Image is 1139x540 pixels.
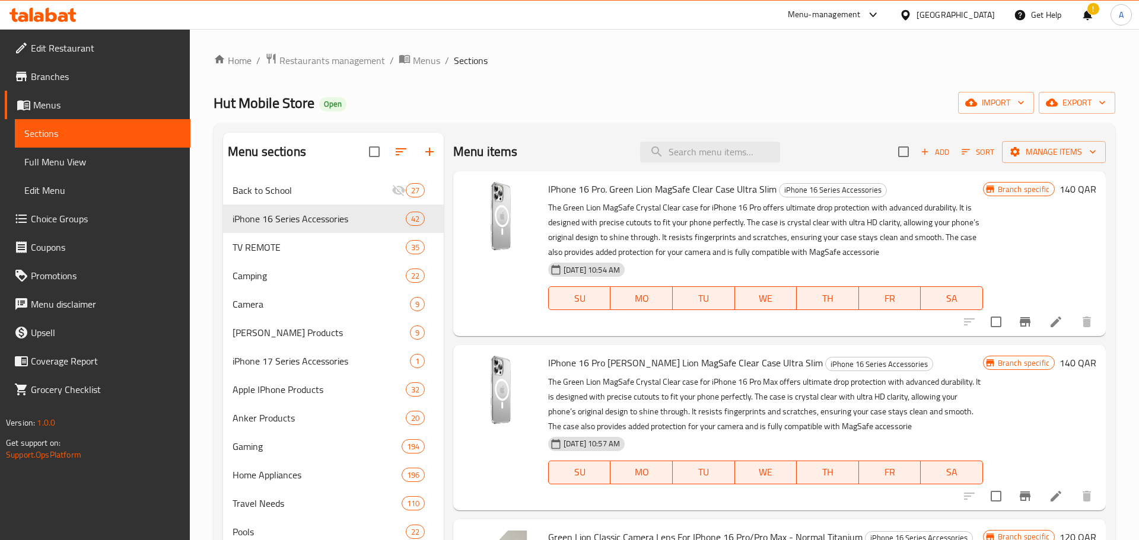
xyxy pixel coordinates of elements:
[279,53,385,68] span: Restaurants management
[559,438,625,449] span: [DATE] 10:57 AM
[445,53,449,68] li: /
[463,354,539,430] img: IPhone 16 Pro Max Green Lion MagSafe Clear Case Ultra Slim
[453,143,518,161] h2: Menu items
[673,461,735,484] button: TU
[5,34,190,62] a: Edit Restaurant
[319,97,346,111] div: Open
[548,354,823,372] span: IPhone 16 Pro [PERSON_NAME] Lion MagSafe Clear Case Ultra Slim
[864,464,917,481] span: FR
[5,290,190,318] a: Menu disclaimer
[413,53,440,68] span: Menus
[406,526,424,538] span: 22
[402,469,424,481] span: 196
[15,148,190,176] a: Full Menu View
[548,461,610,484] button: SU
[406,212,425,226] div: items
[233,496,402,510] div: Travel Needs
[233,411,406,425] span: Anker Products
[1002,141,1106,163] button: Manage items
[826,357,933,371] span: iPhone 16 Series Accessories
[233,240,406,254] div: TV REMOTE
[223,432,444,461] div: Gaming194
[916,143,954,161] button: Add
[921,286,983,310] button: SA
[390,53,394,68] li: /
[677,290,730,307] span: TU
[553,464,606,481] span: SU
[406,269,425,283] div: items
[993,357,1054,369] span: Branch specific
[406,242,424,253] span: 35
[673,286,735,310] button: TU
[993,184,1054,195] span: Branch specific
[233,212,406,226] span: iPhone 16 Series Accessories
[406,240,425,254] div: items
[548,286,610,310] button: SU
[968,95,1025,110] span: import
[31,325,181,340] span: Upsell
[917,8,995,21] div: [GEOGRAPHIC_DATA]
[553,290,606,307] span: SU
[916,143,954,161] span: Add item
[958,92,1034,114] button: import
[406,411,425,425] div: items
[233,269,406,283] span: Camping
[411,299,424,310] span: 9
[801,464,854,481] span: TH
[891,139,916,164] span: Select section
[406,413,424,424] span: 20
[37,415,55,430] span: 1.0.0
[31,269,181,283] span: Promotions
[1073,482,1101,510] button: delete
[640,142,780,162] input: search
[362,139,387,164] span: Select all sections
[31,240,181,254] span: Coupons
[31,212,181,226] span: Choice Groups
[864,290,917,307] span: FR
[6,435,61,450] span: Get support on:
[24,126,181,140] span: Sections
[256,53,260,68] li: /
[233,297,410,311] div: Camera
[1049,489,1063,503] a: Edit menu item
[223,290,444,318] div: Camera9
[31,41,181,55] span: Edit Restaurant
[387,138,415,166] span: Sort sections
[402,496,425,510] div: items
[402,439,425,453] div: items
[5,205,190,233] a: Choice Groups
[610,461,673,484] button: MO
[402,468,425,482] div: items
[1073,308,1101,336] button: delete
[233,382,406,397] div: Apple IPhone Products
[919,145,951,159] span: Add
[959,143,997,161] button: Sort
[415,138,444,166] button: Add section
[233,183,392,197] span: Back to School
[1060,181,1096,197] h6: 140 QAR
[223,461,444,489] div: Home Appliances196
[223,205,444,233] div: iPhone 16 Series Accessories42
[223,261,444,290] div: Camping22
[1060,354,1096,371] h6: 140 QAR
[921,461,983,484] button: SA
[5,375,190,404] a: Grocery Checklist
[406,270,424,282] span: 22
[223,347,444,375] div: iPhone 17 Series Accessories1
[1011,145,1096,159] span: Manage items
[223,318,444,347] div: [PERSON_NAME] Products9
[779,183,887,197] div: iPhone 16 Series Accessories
[406,384,424,395] span: 32
[31,354,181,368] span: Coverage Report
[406,183,425,197] div: items
[406,185,424,196] span: 27
[233,525,406,539] div: Pools
[859,461,921,484] button: FR
[615,290,668,307] span: MO
[548,375,983,434] p: The Green Lion MagSafe Crystal Clear case for iPhone 16 Pro Max offers ultimate drop protection w...
[548,180,777,198] span: IPhone 16 Pro. Green Lion MagSafe Clear Case Ultra Slim
[797,461,859,484] button: TH
[402,441,424,452] span: 194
